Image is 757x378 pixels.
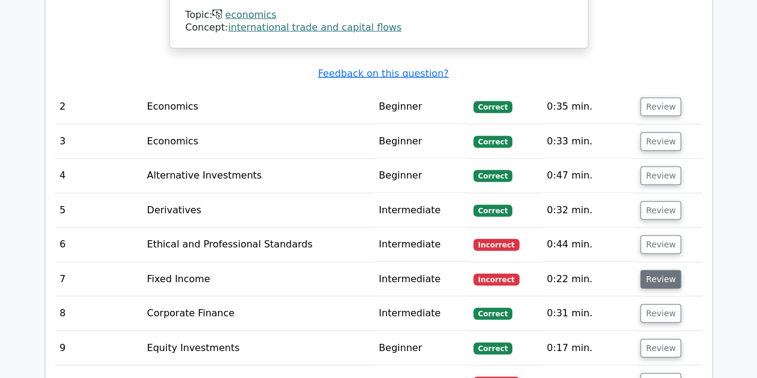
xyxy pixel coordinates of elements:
button: Review [640,201,681,220]
td: Intermediate [374,228,469,262]
td: Fixed Income [142,262,374,297]
td: 3 [55,125,142,159]
span: Correct [473,343,512,355]
td: Ethical and Professional Standards [142,228,374,262]
span: Correct [473,136,512,148]
td: 0:33 min. [542,125,636,159]
div: Concept: [186,22,572,34]
button: Review [640,132,681,151]
td: Intermediate [374,193,469,228]
td: Economics [142,125,374,159]
a: international trade and capital flows [228,22,402,33]
td: Alternative Investments [142,159,374,193]
td: Economics [142,90,374,124]
button: Review [640,235,681,254]
td: 5 [55,193,142,228]
td: Beginner [374,125,469,159]
span: Correct [473,205,512,217]
td: 9 [55,331,142,365]
span: Incorrect [473,239,519,251]
button: Review [640,167,681,185]
a: economics [225,9,276,20]
td: 6 [55,228,142,262]
td: 0:35 min. [542,90,636,124]
span: Incorrect [473,274,519,286]
td: Equity Investments [142,331,374,365]
td: Intermediate [374,297,469,331]
td: 0:32 min. [542,193,636,228]
td: 4 [55,159,142,193]
td: 7 [55,262,142,297]
td: 8 [55,297,142,331]
td: Corporate Finance [142,297,374,331]
td: 2 [55,90,142,124]
button: Review [640,270,681,289]
span: Correct [473,101,512,113]
a: Feedback on this question? [318,68,448,79]
span: Correct [473,308,512,320]
td: Beginner [374,159,469,193]
td: 0:44 min. [542,228,636,262]
button: Review [640,98,681,116]
span: Correct [473,170,512,182]
button: Review [640,339,681,358]
td: 0:17 min. [542,331,636,365]
td: Derivatives [142,193,374,228]
button: Review [640,304,681,323]
td: 0:31 min. [542,297,636,331]
td: Beginner [374,331,469,365]
td: 0:47 min. [542,159,636,193]
td: Intermediate [374,262,469,297]
td: 0:22 min. [542,262,636,297]
div: Topic: [186,9,572,22]
td: Beginner [374,90,469,124]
